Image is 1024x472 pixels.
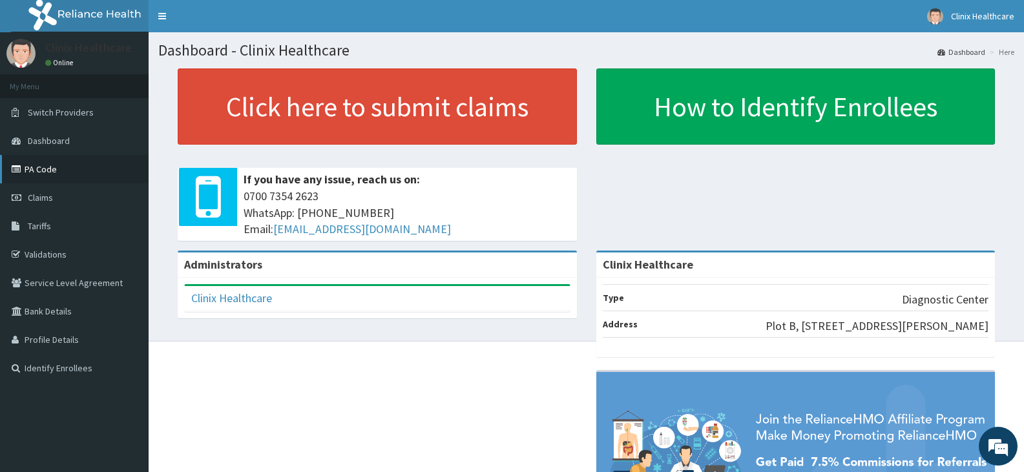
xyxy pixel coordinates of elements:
b: Address [603,318,638,330]
span: Claims [28,192,53,203]
p: Plot B, [STREET_ADDRESS][PERSON_NAME] [766,318,988,334]
span: Clinix Healthcare [951,10,1014,22]
li: Here [987,46,1014,57]
a: Dashboard [937,46,985,57]
a: [EMAIL_ADDRESS][DOMAIN_NAME] [273,221,451,236]
p: Clinix Healthcare [45,42,132,54]
a: Click here to submit claims [178,68,577,145]
b: If you have any issue, reach us on: [244,172,420,187]
p: Diagnostic Center [902,291,988,308]
img: User Image [927,8,943,25]
b: Type [603,292,624,303]
span: Dashboard [28,135,70,147]
span: Tariffs [28,220,51,232]
h1: Dashboard - Clinix Healthcare [158,42,1014,59]
a: How to Identify Enrollees [596,68,996,145]
strong: Clinix Healthcare [603,257,693,272]
img: User Image [6,39,36,68]
span: 0700 7354 2623 WhatsApp: [PHONE_NUMBER] Email: [244,188,570,238]
a: Online [45,58,76,67]
b: Administrators [184,257,262,272]
a: Clinix Healthcare [191,291,272,305]
span: Switch Providers [28,107,94,118]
